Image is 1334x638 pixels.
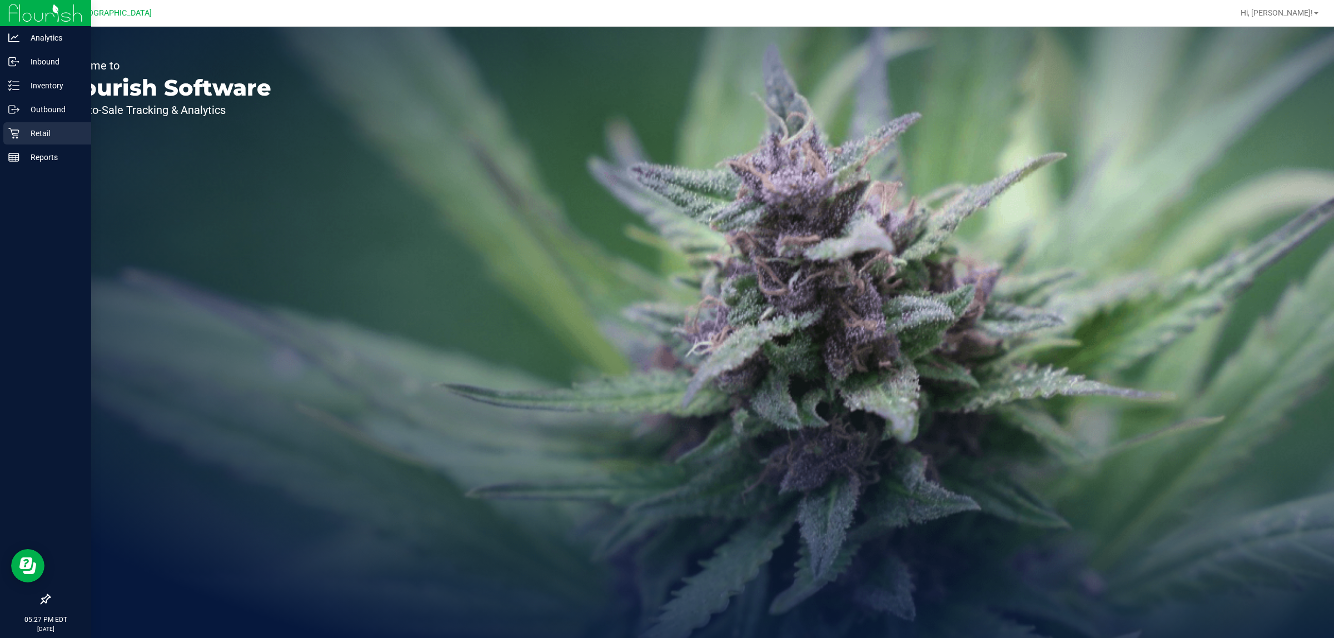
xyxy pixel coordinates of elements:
p: 05:27 PM EDT [5,615,86,625]
p: Analytics [19,31,86,44]
inline-svg: Analytics [8,32,19,43]
p: Seed-to-Sale Tracking & Analytics [60,104,271,116]
p: Reports [19,151,86,164]
p: [DATE] [5,625,86,633]
inline-svg: Inbound [8,56,19,67]
p: Retail [19,127,86,140]
iframe: Resource center [11,549,44,582]
inline-svg: Inventory [8,80,19,91]
p: Flourish Software [60,77,271,99]
p: Welcome to [60,60,271,71]
inline-svg: Reports [8,152,19,163]
inline-svg: Outbound [8,104,19,115]
span: [GEOGRAPHIC_DATA] [76,8,152,18]
span: Hi, [PERSON_NAME]! [1241,8,1313,17]
p: Inventory [19,79,86,92]
p: Inbound [19,55,86,68]
inline-svg: Retail [8,128,19,139]
p: Outbound [19,103,86,116]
